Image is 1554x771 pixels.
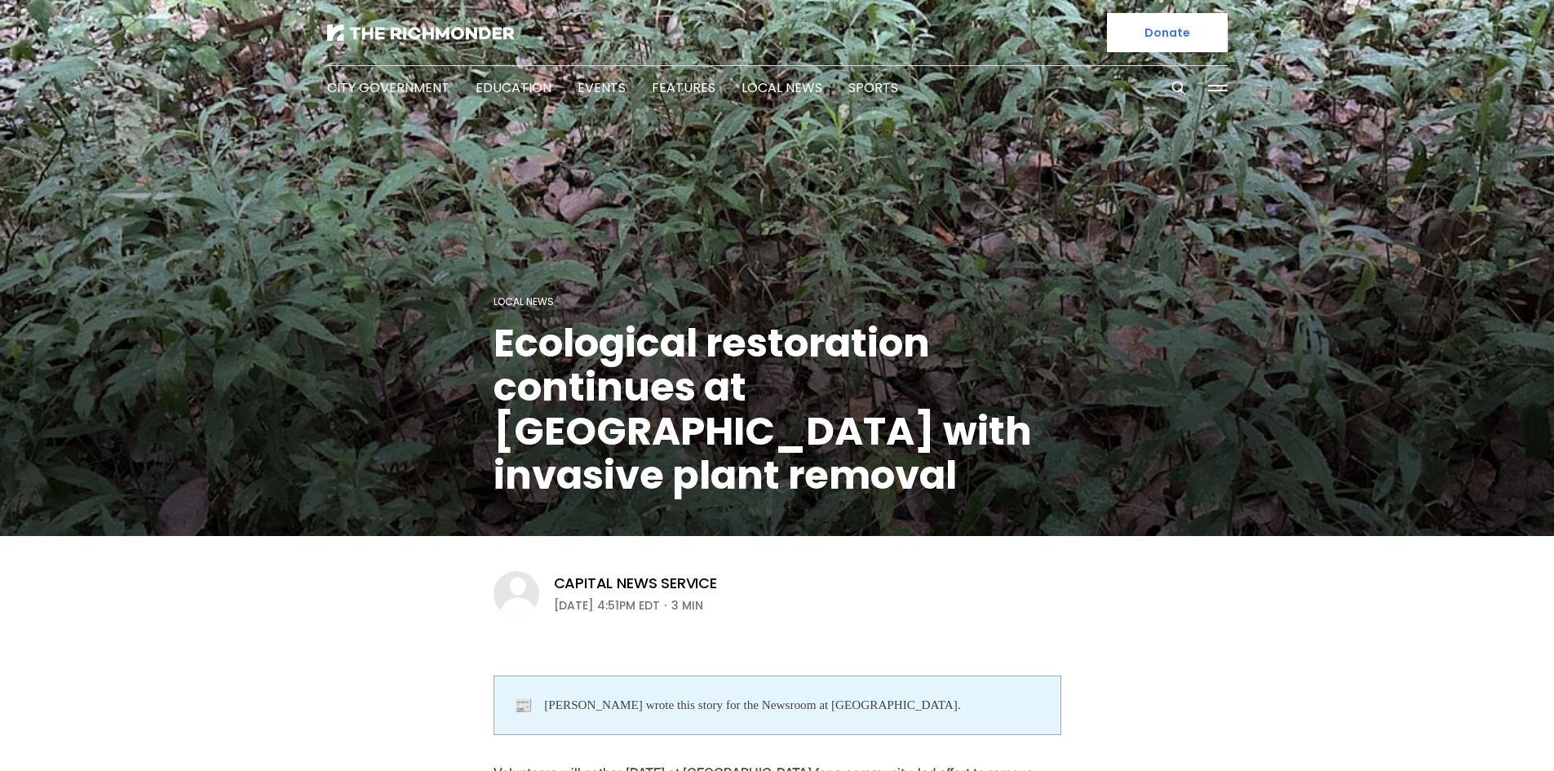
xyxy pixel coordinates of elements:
[494,321,1061,498] h1: Ecological restoration continues at [GEOGRAPHIC_DATA] with invasive plant removal
[554,574,717,593] a: Capital News Service
[848,78,898,97] a: Sports
[544,696,960,715] div: [PERSON_NAME] wrote this story for the Newsroom at [GEOGRAPHIC_DATA].
[494,295,554,308] a: Local News
[1167,76,1191,100] button: Search this site
[1107,13,1228,52] a: Donate
[652,78,715,97] a: Features
[476,78,551,97] a: Education
[327,78,449,97] a: City Government
[327,24,515,41] img: The Richmonder
[578,78,626,97] a: Events
[671,596,703,615] span: 3 min
[742,78,822,97] a: Local News
[554,596,660,615] time: [DATE] 4:51PM EDT
[514,696,545,715] div: 📰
